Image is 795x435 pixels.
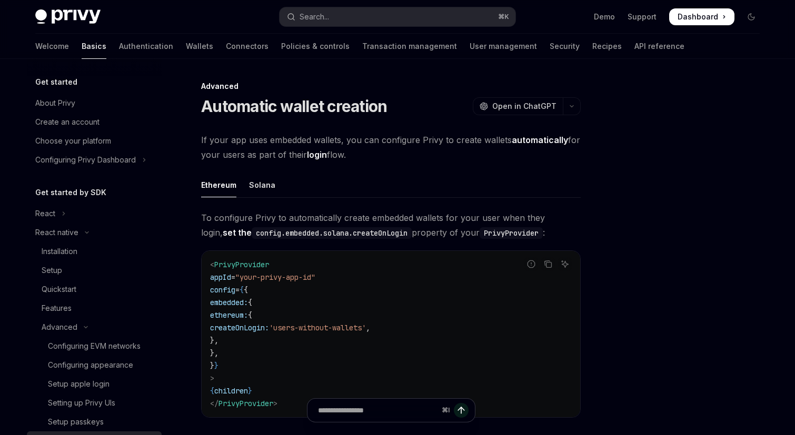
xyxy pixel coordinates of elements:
span: }, [210,336,218,345]
a: Installation [27,242,162,261]
button: Open search [280,7,515,26]
div: Advanced [42,321,77,333]
button: Toggle dark mode [743,8,760,25]
a: Authentication [119,34,173,59]
div: Configuring Privy Dashboard [35,154,136,166]
button: Toggle Configuring Privy Dashboard section [27,150,162,169]
button: Toggle Advanced section [27,318,162,337]
a: Setting up Privy UIs [27,393,162,412]
span: embedded: [210,298,248,307]
a: Features [27,299,162,318]
span: To configure Privy to automatically create embedded wallets for your user when they login, proper... [201,210,581,240]
button: Report incorrect code [524,257,538,271]
div: Configuring EVM networks [48,340,141,352]
span: { [244,285,248,295]
a: Choose your platform [27,131,162,150]
a: Setup [27,261,162,280]
button: Toggle React section [27,204,162,223]
span: appId [210,272,231,282]
div: Ethereum [201,173,236,197]
span: , [366,323,370,332]
span: ethereum: [210,310,248,320]
span: }, [210,348,218,358]
a: Quickstart [27,280,162,299]
div: Setup [42,264,62,277]
span: } [214,361,218,370]
a: Policies & controls [281,34,350,59]
input: Ask a question... [318,399,438,422]
span: "your-privy-app-id" [235,272,315,282]
a: Demo [594,12,615,22]
div: React native [35,226,78,239]
div: Features [42,302,72,315]
button: Open in ChatGPT [473,97,563,115]
a: About Privy [27,94,162,113]
a: User management [470,34,537,59]
strong: set the [223,227,412,238]
a: Create an account [27,113,162,131]
a: Support [628,12,657,22]
code: config.embedded.solana.createOnLogin [252,227,412,239]
button: Toggle React native section [27,223,162,242]
a: API reference [634,34,684,59]
a: Welcome [35,34,69,59]
a: Configuring EVM networks [27,337,162,356]
div: Solana [249,173,275,197]
a: Connectors [226,34,269,59]
span: { [248,298,252,307]
h1: Automatic wallet creation [201,97,387,116]
strong: login [307,149,327,160]
span: Open in ChatGPT [492,101,556,112]
span: > [210,373,214,383]
div: About Privy [35,97,75,109]
span: = [235,285,240,295]
img: dark logo [35,9,101,24]
a: Basics [82,34,106,59]
span: { [240,285,244,295]
span: children [214,386,248,396]
span: { [248,310,252,320]
div: React [35,207,55,220]
a: Security [550,34,580,59]
a: Setup apple login [27,375,162,393]
div: Choose your platform [35,135,111,147]
span: 'users-without-wallets' [269,323,366,332]
span: config [210,285,235,295]
a: Recipes [592,34,622,59]
div: Create an account [35,116,100,128]
a: Dashboard [669,8,734,25]
span: = [231,272,235,282]
div: Configuring appearance [48,359,133,371]
button: Send message [454,403,469,418]
div: Setup apple login [48,378,110,390]
button: Ask AI [558,257,572,271]
strong: automatically [512,135,568,145]
h5: Get started by SDK [35,186,106,199]
span: Dashboard [678,12,718,22]
span: } [210,361,214,370]
a: Setup passkeys [27,412,162,431]
div: Search... [300,11,329,23]
div: Setting up Privy UIs [48,397,115,409]
span: { [210,386,214,396]
span: createOnLogin: [210,323,269,332]
div: Setup passkeys [48,416,104,428]
a: Wallets [186,34,213,59]
code: PrivyProvider [480,227,543,239]
div: Installation [42,245,77,258]
span: PrivyProvider [214,260,269,269]
div: Quickstart [42,283,76,296]
span: ⌘ K [498,13,509,21]
button: Copy the contents from the code block [541,257,555,271]
span: } [248,386,252,396]
div: Advanced [201,81,581,92]
h5: Get started [35,76,77,88]
span: < [210,260,214,269]
a: Transaction management [362,34,457,59]
span: If your app uses embedded wallets, you can configure Privy to create wallets for your users as pa... [201,133,581,162]
a: Configuring appearance [27,356,162,375]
